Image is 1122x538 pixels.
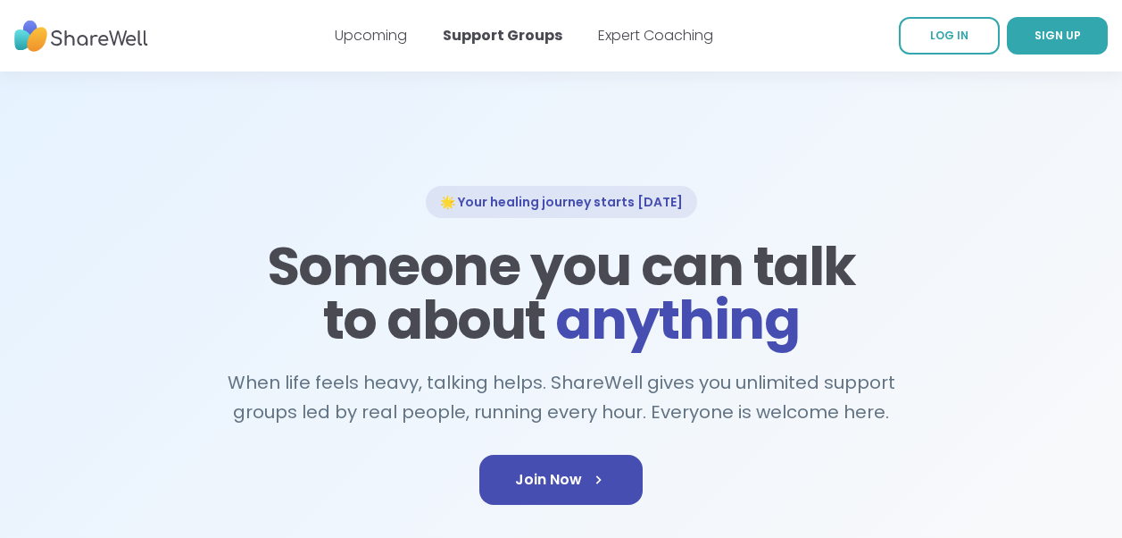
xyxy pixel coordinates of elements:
a: Join Now [479,455,643,505]
h1: Someone you can talk to about [262,240,861,347]
span: SIGN UP [1035,28,1081,43]
h2: When life feels heavy, talking helps. ShareWell gives you unlimited support groups led by real pe... [219,368,904,426]
span: LOG IN [930,28,968,43]
a: Support Groups [443,25,562,46]
img: ShareWell Nav Logo [14,12,148,61]
a: LOG IN [899,17,1000,55]
span: Join Now [515,469,607,491]
a: Expert Coaching [598,25,713,46]
div: 🌟 Your healing journey starts [DATE] [426,186,697,218]
span: anything [555,282,799,357]
a: SIGN UP [1007,17,1108,55]
a: Upcoming [335,25,407,46]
